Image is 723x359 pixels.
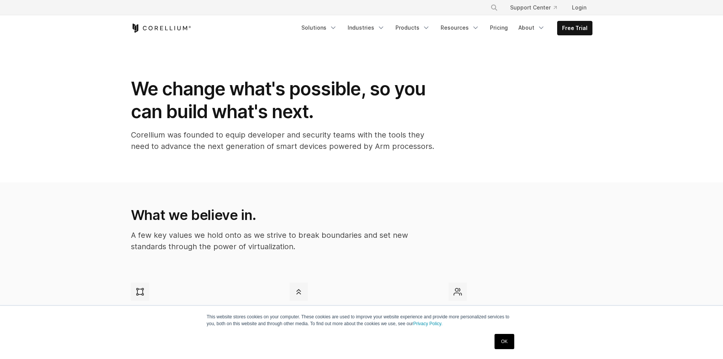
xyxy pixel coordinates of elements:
p: A few key values we hold onto as we strive to break boundaries and set new standards through the ... [131,229,433,252]
a: OK [495,334,514,349]
a: About [514,21,550,35]
a: Industries [343,21,389,35]
button: Search [487,1,501,14]
a: Free Trial [558,21,592,35]
p: This website stores cookies on your computer. These cookies are used to improve your website expe... [207,313,517,327]
a: Login [566,1,592,14]
a: Support Center [504,1,563,14]
a: Products [391,21,435,35]
a: Pricing [485,21,512,35]
h1: We change what's possible, so you can build what's next. [131,77,435,123]
div: Navigation Menu [297,21,592,35]
a: Resources [436,21,484,35]
a: Solutions [297,21,342,35]
h2: What we believe in. [131,207,433,223]
div: Navigation Menu [481,1,592,14]
a: Corellium Home [131,24,191,33]
p: Corellium was founded to equip developer and security teams with the tools they need to advance t... [131,129,435,152]
a: Privacy Policy. [413,321,443,326]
